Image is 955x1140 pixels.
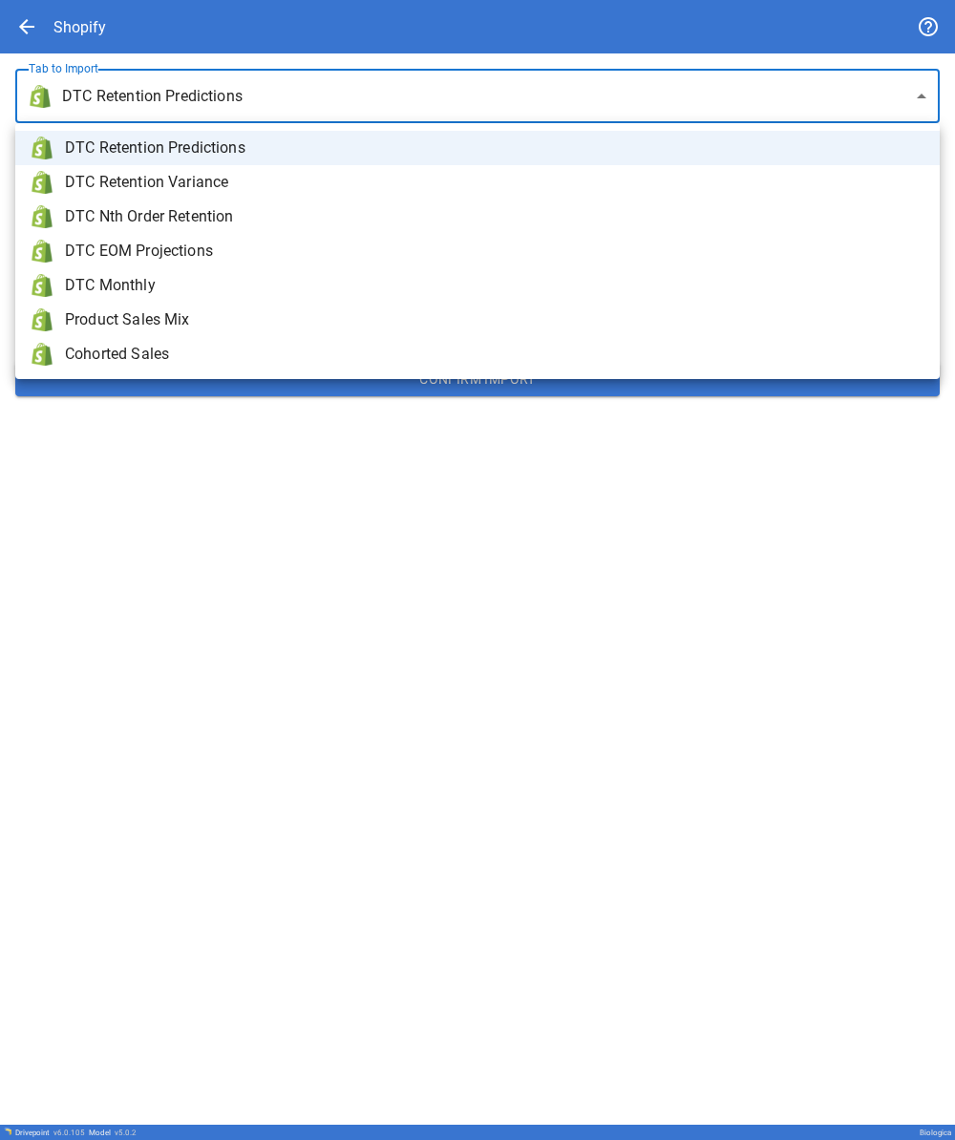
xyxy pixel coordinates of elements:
img: brand icon not found [31,308,53,331]
span: Product Sales Mix [65,308,924,331]
img: brand icon not found [31,205,53,228]
span: Cohorted Sales [65,343,924,366]
img: brand icon not found [31,274,53,297]
span: DTC Retention Variance [65,171,924,194]
img: brand icon not found [31,171,53,194]
span: DTC Retention Predictions [65,137,924,159]
img: brand icon not found [31,137,53,159]
span: DTC EOM Projections [65,240,924,263]
img: brand icon not found [31,343,53,366]
span: DTC Monthly [65,274,924,297]
span: DTC Nth Order Retention [65,205,924,228]
img: brand icon not found [31,240,53,263]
